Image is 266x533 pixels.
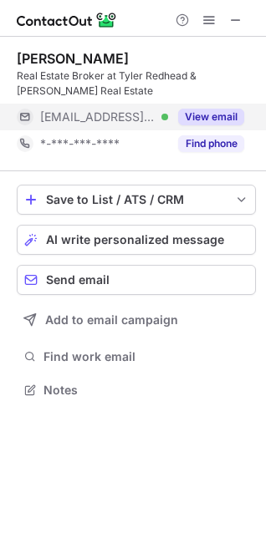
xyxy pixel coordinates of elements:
img: ContactOut v5.3.10 [17,10,117,30]
div: [PERSON_NAME] [17,50,129,67]
button: Notes [17,378,256,402]
span: Send email [46,273,110,287]
button: Send email [17,265,256,295]
button: AI write personalized message [17,225,256,255]
span: Notes [43,383,249,398]
div: Save to List / ATS / CRM [46,193,227,206]
button: Add to email campaign [17,305,256,335]
div: Real Estate Broker at Tyler Redhead & [PERSON_NAME] Real Estate [17,69,256,99]
button: Reveal Button [178,109,244,125]
span: Find work email [43,349,249,364]
button: Find work email [17,345,256,368]
button: save-profile-one-click [17,185,256,215]
button: Reveal Button [178,135,244,152]
span: AI write personalized message [46,233,224,246]
span: Add to email campaign [45,313,178,327]
span: [EMAIL_ADDRESS][DOMAIN_NAME] [40,109,156,124]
